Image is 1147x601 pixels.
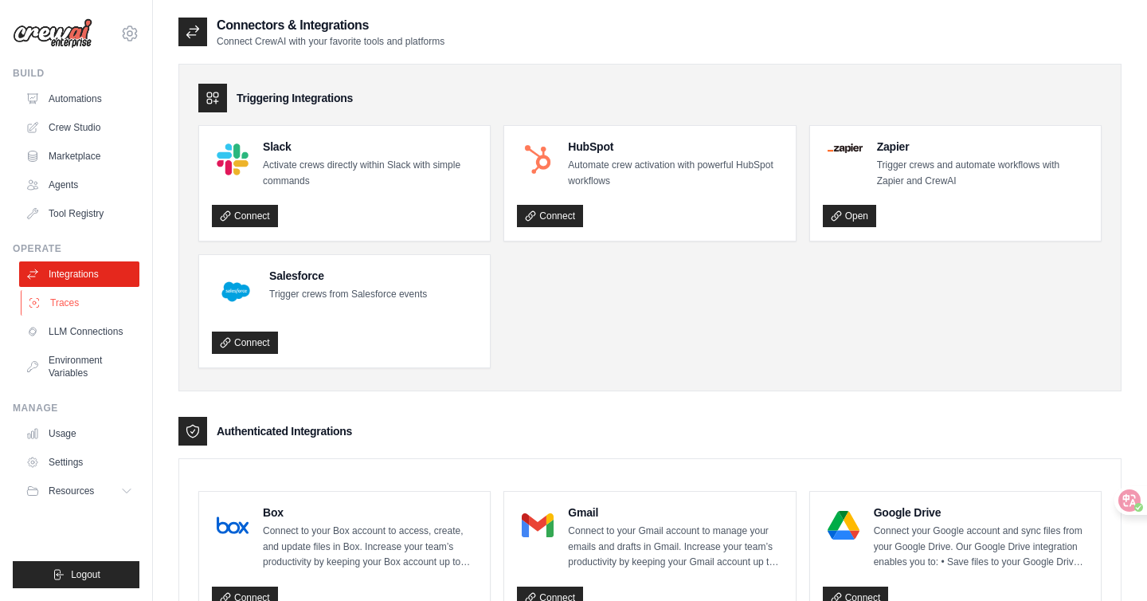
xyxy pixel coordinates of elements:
p: Trigger crews and automate workflows with Zapier and CrewAI [877,158,1088,189]
img: Slack Logo [217,143,249,175]
a: Automations [19,86,139,112]
h4: Gmail [568,505,782,520]
a: Marketplace [19,143,139,169]
h2: Connectors & Integrations [217,16,444,35]
p: Automate crew activation with powerful HubSpot workflows [568,158,782,189]
h3: Triggering Integrations [237,90,353,106]
div: Manage [13,402,139,414]
p: Connect to your Box account to access, create, and update files in Box. Increase your team’s prod... [263,524,477,571]
a: Integrations [19,261,139,287]
h4: Salesforce [269,268,427,284]
a: Traces [21,290,141,316]
h4: Zapier [877,139,1088,155]
a: Settings [19,450,139,475]
p: Trigger crews from Salesforce events [269,287,427,303]
a: Agents [19,172,139,198]
button: Logout [13,561,139,588]
a: Usage [19,421,139,446]
a: LLM Connections [19,319,139,344]
a: Connect [517,205,583,227]
span: Resources [49,485,94,497]
a: Tool Registry [19,201,139,226]
p: Connect to your Gmail account to manage your emails and drafts in Gmail. Increase your team’s pro... [568,524,782,571]
img: Box Logo [217,509,249,541]
span: Logout [71,568,100,581]
img: Google Drive Logo [828,509,859,541]
div: Operate [13,242,139,255]
h4: Slack [263,139,477,155]
h4: HubSpot [568,139,782,155]
a: Open [823,205,876,227]
img: Salesforce Logo [217,273,255,311]
h3: Authenticated Integrations [217,423,352,439]
h4: Google Drive [874,505,1088,520]
img: HubSpot Logo [522,143,554,175]
button: Resources [19,478,139,504]
p: Connect your Google account and sync files from your Google Drive. Our Google Drive integration e... [874,524,1088,571]
p: Connect CrewAI with your favorite tools and platforms [217,35,444,48]
img: Zapier Logo [828,143,863,153]
a: Connect [212,332,278,354]
img: Logo [13,18,92,49]
a: Environment Variables [19,348,139,386]
a: Connect [212,205,278,227]
p: Activate crews directly within Slack with simple commands [263,158,477,189]
img: Gmail Logo [522,509,554,541]
a: Crew Studio [19,115,139,140]
div: Build [13,67,139,80]
h4: Box [263,505,477,520]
